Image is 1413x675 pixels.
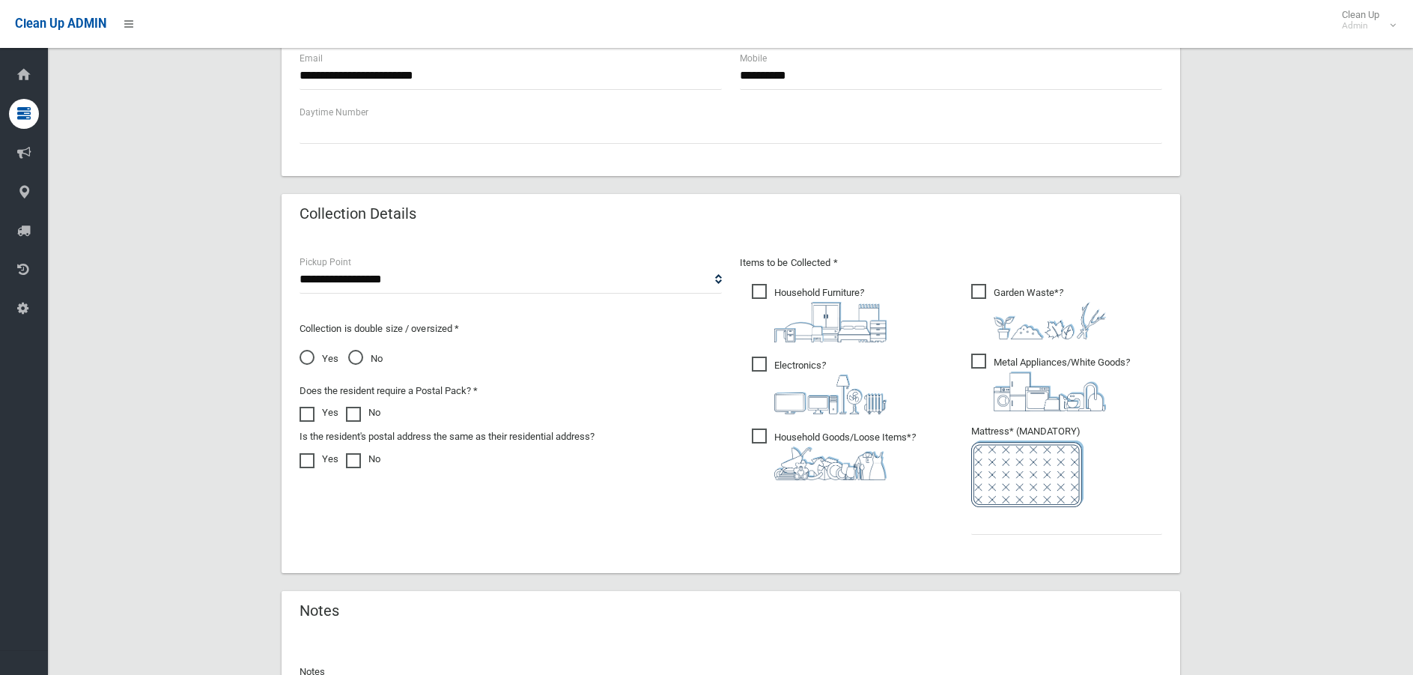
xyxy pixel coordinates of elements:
[774,302,887,342] img: aa9efdbe659d29b613fca23ba79d85cb.png
[300,404,338,422] label: Yes
[300,450,338,468] label: Yes
[994,287,1106,339] i: ?
[346,450,380,468] label: No
[752,357,887,414] span: Electronics
[740,254,1162,272] p: Items to be Collected *
[1334,9,1394,31] span: Clean Up
[15,16,106,31] span: Clean Up ADMIN
[752,284,887,342] span: Household Furniture
[752,429,916,480] span: Household Goods/Loose Items*
[971,354,1130,411] span: Metal Appliances/White Goods
[300,350,338,368] span: Yes
[282,199,434,228] header: Collection Details
[346,404,380,422] label: No
[1342,20,1379,31] small: Admin
[774,360,887,414] i: ?
[774,375,887,414] img: 394712a680b73dbc3d2a6a3a7ffe5a07.png
[348,350,383,368] span: No
[994,372,1106,411] img: 36c1b0289cb1767239cdd3de9e694f19.png
[774,287,887,342] i: ?
[300,320,722,338] p: Collection is double size / oversized *
[774,447,887,480] img: b13cc3517677393f34c0a387616ef184.png
[282,596,357,626] header: Notes
[994,357,1130,411] i: ?
[300,428,595,446] label: Is the resident's postal address the same as their residential address?
[300,382,478,400] label: Does the resident require a Postal Pack? *
[774,432,916,480] i: ?
[971,284,1106,339] span: Garden Waste*
[971,426,1162,507] span: Mattress* (MANDATORY)
[971,441,1084,507] img: e7408bece873d2c1783593a074e5cb2f.png
[994,302,1106,339] img: 4fd8a5c772b2c999c83690221e5242e0.png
